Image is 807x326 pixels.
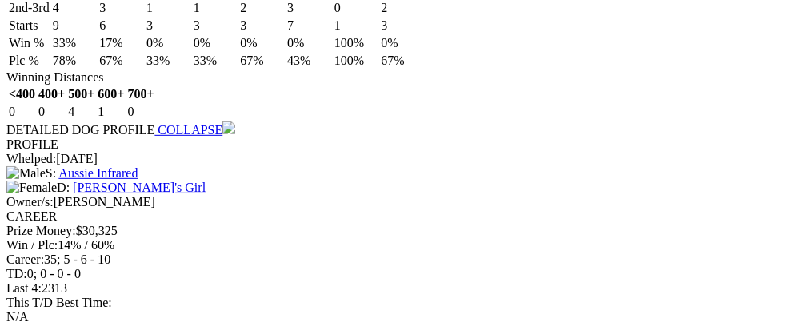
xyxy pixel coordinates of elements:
span: Last 4: [6,281,42,295]
span: D: [6,181,70,194]
td: 33% [193,53,238,69]
td: 4 [67,104,95,120]
img: Male [6,166,46,181]
td: 0% [193,35,238,51]
td: 78% [52,53,98,69]
span: S: [6,166,56,180]
td: 0 [38,104,66,120]
th: 500+ [67,86,95,102]
a: [PERSON_NAME]'s Girl [73,181,206,194]
td: Plc % [8,53,50,69]
td: Win % [8,35,50,51]
td: 0 [127,104,155,120]
div: $30,325 [6,224,801,238]
td: 0% [380,35,425,51]
td: 6 [98,18,144,34]
td: 3 [193,18,238,34]
img: chevron-down.svg [222,121,235,134]
div: N/A [6,296,801,324]
span: Win / Plc: [6,238,58,252]
td: 3 [146,18,191,34]
td: 67% [98,53,144,69]
td: 17% [98,35,144,51]
td: 0% [239,35,285,51]
span: COLLAPSE [158,123,222,137]
td: 3 [239,18,285,34]
a: COLLAPSE [154,123,235,137]
td: 67% [239,53,285,69]
span: Owner/s: [6,195,54,209]
span: This T/D Best Time: [6,296,112,309]
div: 0; 0 - 0 - 0 [6,267,801,281]
td: 0 [8,104,36,120]
td: 9 [52,18,98,34]
span: Prize Money: [6,224,76,237]
td: 7 [286,18,332,34]
td: 0% [146,35,191,51]
div: Winning Distances [6,70,801,85]
td: 33% [146,53,191,69]
span: TD: [6,267,27,280]
div: 35; 5 - 6 - 10 [6,252,801,267]
td: 67% [380,53,425,69]
div: DETAILED DOG PROFILE [6,121,801,137]
td: 100% [334,35,379,51]
td: 0% [286,35,332,51]
div: 14% / 60% [6,238,801,252]
td: Starts [8,18,50,34]
td: 1 [97,104,125,120]
div: [DATE] [6,152,801,166]
th: 600+ [97,86,125,102]
td: 100% [334,53,379,69]
th: 400+ [38,86,66,102]
div: [PERSON_NAME] [6,195,801,209]
td: 33% [52,35,98,51]
div: 2313 [6,281,801,296]
a: Aussie Infrared [58,166,138,180]
div: CAREER [6,209,801,224]
div: PROFILE [6,137,801,152]
img: Female [6,181,57,195]
span: Career: [6,252,44,266]
span: Whelped: [6,152,56,165]
td: 3 [380,18,425,34]
th: <400 [8,86,36,102]
th: 700+ [127,86,155,102]
td: 43% [286,53,332,69]
td: 1 [334,18,379,34]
